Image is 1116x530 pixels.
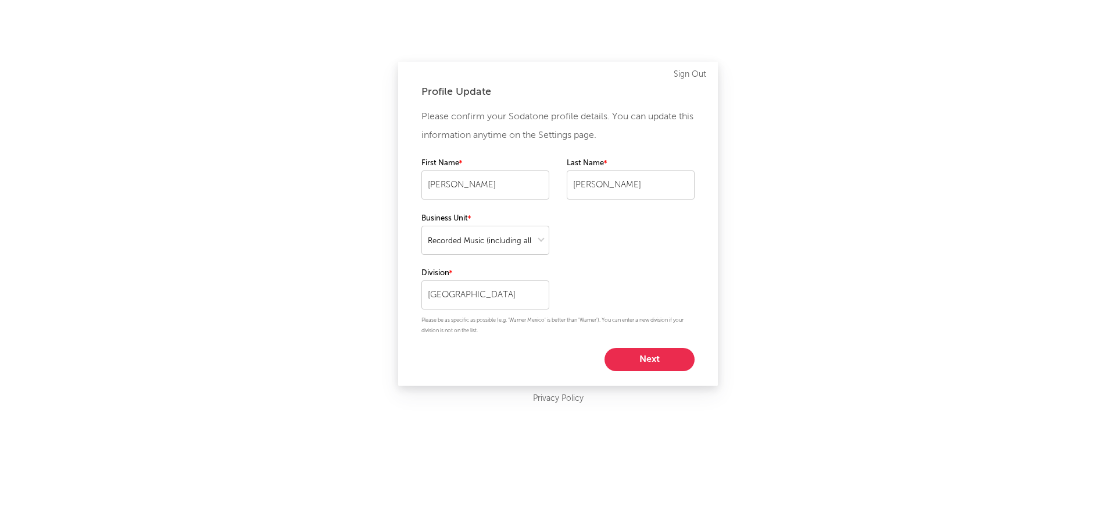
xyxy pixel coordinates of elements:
label: Business Unit [421,212,549,226]
a: Sign Out [674,67,706,81]
input: Your division [421,280,549,310]
label: Division [421,266,549,280]
button: Next [604,348,695,371]
label: First Name [421,156,549,170]
input: Your last name [567,170,695,200]
label: Last Name [567,156,695,170]
input: Your first name [421,170,549,200]
p: Please confirm your Sodatone profile details. You can update this information anytime on the Sett... [421,108,695,145]
p: Please be as specific as possible (e.g. 'Warner Mexico' is better than 'Warner'). You can enter a... [421,315,695,336]
div: Profile Update [421,85,695,99]
a: Privacy Policy [533,392,584,406]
